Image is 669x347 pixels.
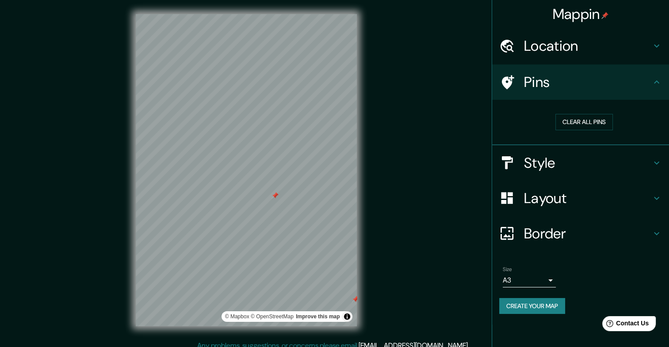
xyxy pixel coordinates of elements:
iframe: Help widget launcher [590,313,659,337]
img: pin-icon.png [601,12,608,19]
button: Clear all pins [555,114,613,130]
div: A3 [503,273,556,287]
div: Style [492,145,669,181]
a: OpenStreetMap [251,313,294,320]
a: Map feedback [296,313,340,320]
div: Location [492,28,669,64]
div: Layout [492,181,669,216]
h4: Style [524,154,651,172]
button: Create your map [499,298,565,314]
button: Toggle attribution [342,311,352,322]
h4: Border [524,225,651,242]
canvas: Map [136,14,357,326]
div: Pins [492,64,669,100]
h4: Location [524,37,651,55]
h4: Layout [524,189,651,207]
div: Border [492,216,669,251]
a: Mapbox [225,313,249,320]
h4: Mappin [553,5,609,23]
label: Size [503,265,512,273]
h4: Pins [524,73,651,91]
